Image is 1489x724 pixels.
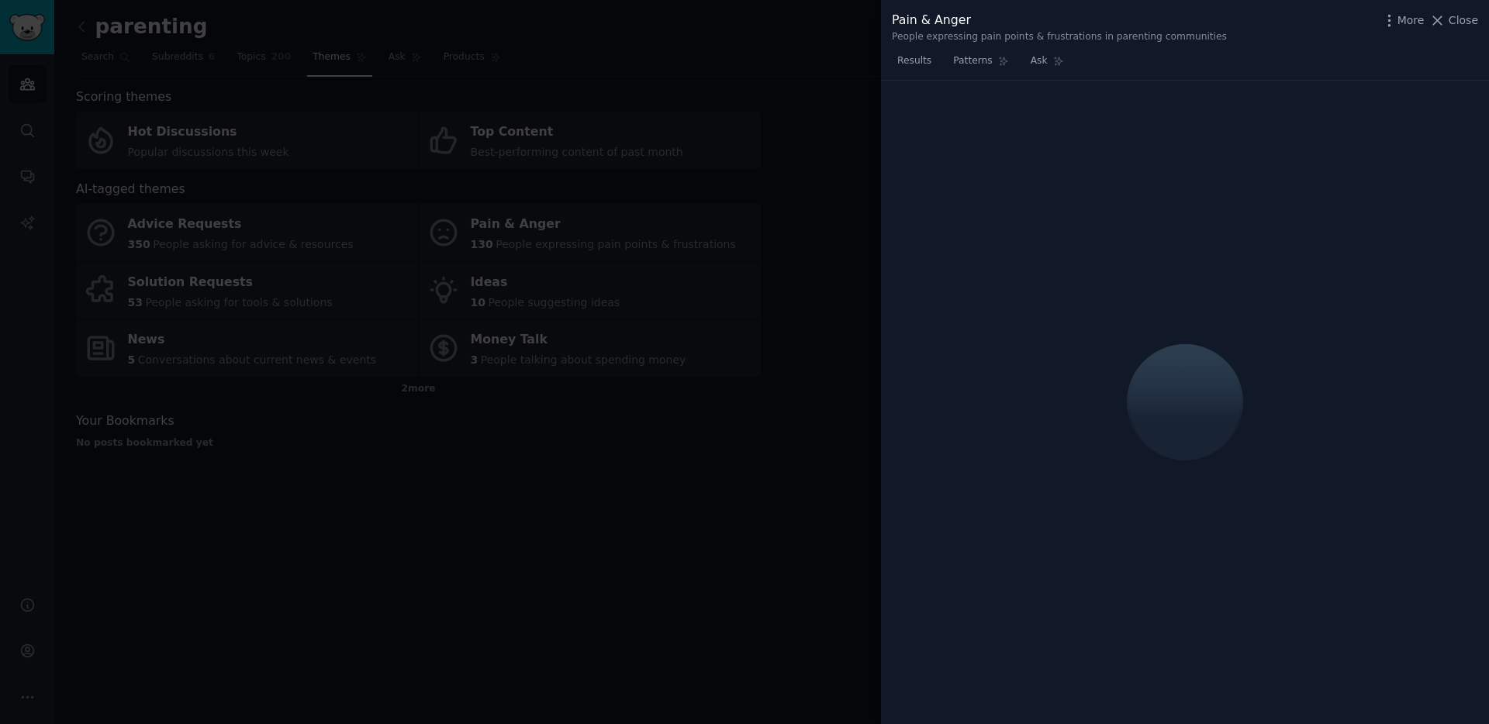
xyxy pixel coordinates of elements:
a: Results [892,49,937,81]
span: Results [897,54,931,68]
button: Close [1429,12,1478,29]
span: Patterns [953,54,992,68]
a: Ask [1025,49,1069,81]
a: Patterns [948,49,1014,81]
button: More [1381,12,1425,29]
span: Close [1449,12,1478,29]
div: Pain & Anger [892,11,1227,30]
div: People expressing pain points & frustrations in parenting communities [892,30,1227,44]
span: Ask [1031,54,1048,68]
span: More [1397,12,1425,29]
